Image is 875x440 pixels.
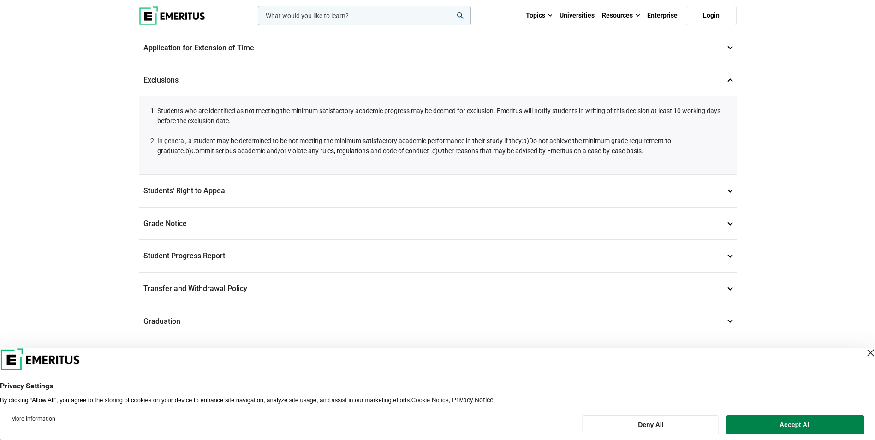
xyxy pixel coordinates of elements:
p: Graduation [139,305,737,338]
a: Login [686,6,737,25]
span: a)Do not achieve the minimum grade requirement to graduate. [157,137,671,155]
p: Students’ Right to Appeal [139,175,737,207]
span: c)Other reasons that may be advised by Emeritus on a case-by-case basis. [432,147,643,155]
li: Students who are identified as not meeting the minimum satisfactory academic progress may be deem... [157,106,727,126]
li: In general, a student may be determined to be not meeting the minimum satisfactory academic perfo... [157,136,727,156]
p: Student Progress Report [139,240,737,272]
input: woocommerce-product-search-field-0 [258,6,471,25]
p: Exclusions [139,64,737,96]
p: Grade Notice [139,208,737,240]
p: Transfer and Withdrawal Policy [139,273,737,305]
p: Application for Extension of Time [139,32,737,64]
span: b)Commit serious academic and/or violate any rules, regulations and code of conduct . [185,147,432,155]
